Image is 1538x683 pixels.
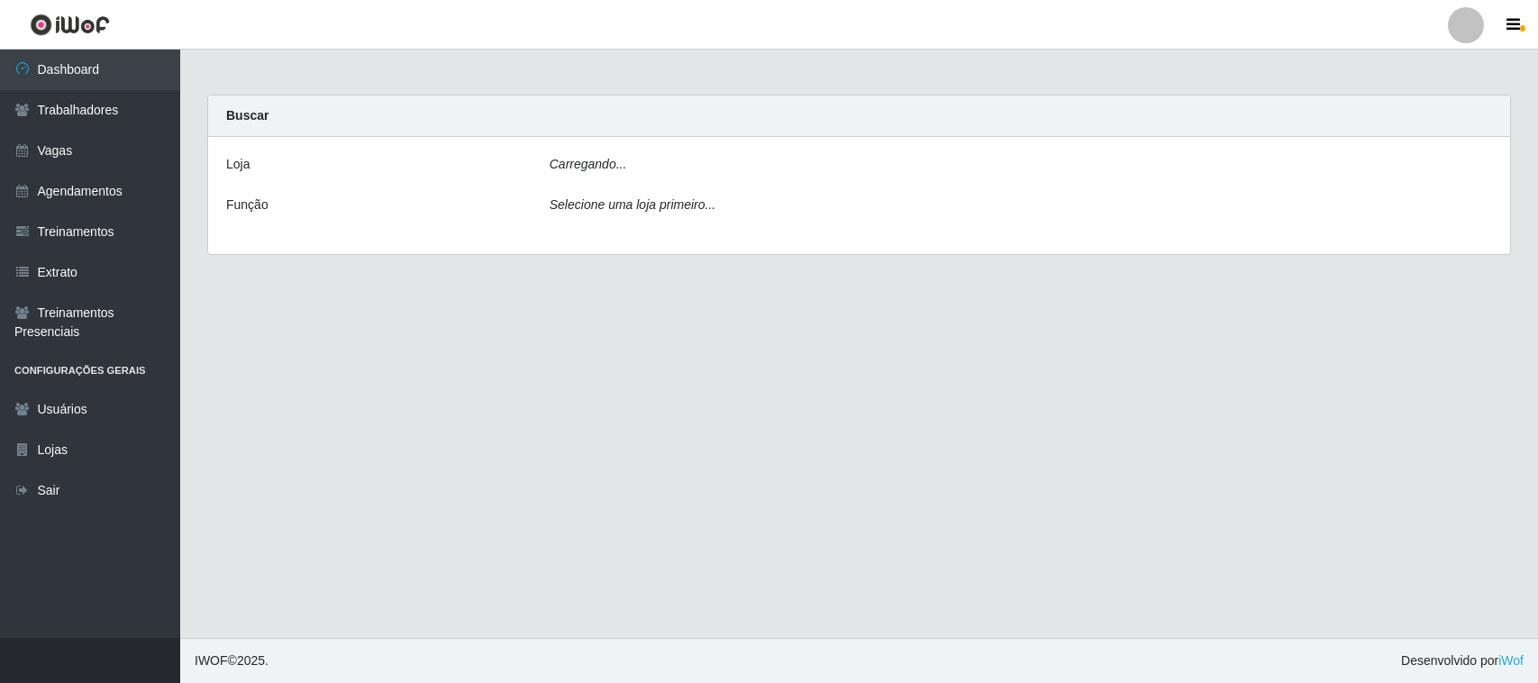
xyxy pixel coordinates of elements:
i: Carregando... [550,157,627,171]
img: CoreUI Logo [30,14,110,36]
span: © 2025 . [195,651,268,670]
i: Selecione uma loja primeiro... [550,197,715,212]
label: Função [226,196,268,214]
span: Desenvolvido por [1401,651,1524,670]
strong: Buscar [226,108,268,123]
label: Loja [226,155,250,174]
span: IWOF [195,653,228,668]
a: iWof [1498,653,1524,668]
